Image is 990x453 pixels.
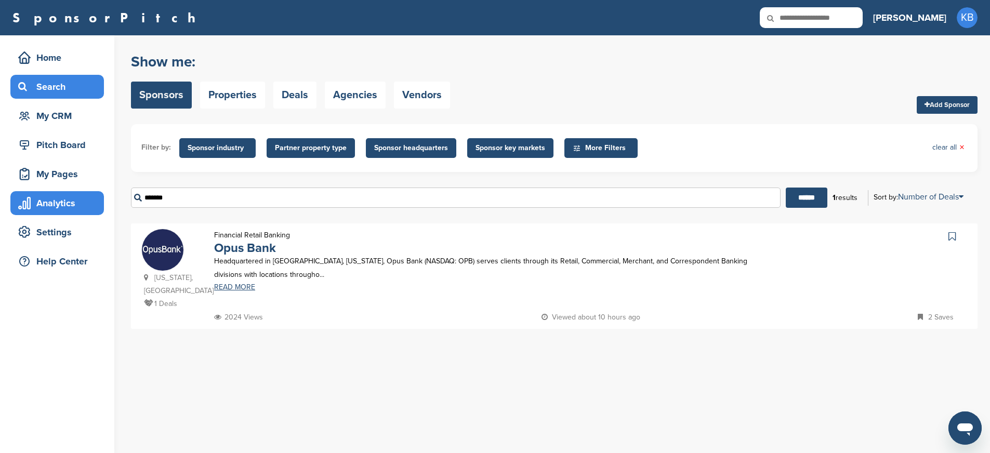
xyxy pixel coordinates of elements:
a: Settings [10,220,104,244]
div: Search [16,77,104,96]
div: Home [16,48,104,67]
p: [US_STATE], [GEOGRAPHIC_DATA] [144,271,204,297]
a: My CRM [10,104,104,128]
a: Search [10,75,104,99]
p: Financial Retail Banking [214,229,290,242]
li: Filter by: [141,142,171,153]
span: More Filters [573,142,632,154]
span: Sponsor headquarters [374,142,448,154]
div: Settings [16,223,104,242]
a: Properties [200,82,265,109]
span: Partner property type [275,142,347,154]
a: Home [10,46,104,70]
div: My Pages [16,165,104,183]
p: Viewed about 10 hours ago [542,311,640,324]
a: Agencies [325,82,386,109]
div: results [827,189,863,207]
b: 1 [833,193,836,202]
iframe: Button to launch messaging window [948,411,982,445]
p: Headquartered in [GEOGRAPHIC_DATA], [US_STATE], Opus Bank (NASDAQ: OPB) serves clients through it... [214,255,766,281]
div: Sort by: [874,193,963,201]
a: Pitch Board [10,133,104,157]
div: Pitch Board [16,136,104,154]
a: Help Center [10,249,104,273]
a: Add Sponsor [917,96,978,114]
a: SponsorPitch [12,11,202,24]
span: × [959,142,965,153]
h2: Show me: [131,52,450,71]
p: 1 Deals [144,297,204,310]
div: Analytics [16,194,104,212]
a: [PERSON_NAME] [873,6,946,29]
a: My Pages [10,162,104,186]
span: Sponsor key markets [476,142,545,154]
p: 2 Saves [918,311,954,324]
a: clear all× [932,142,965,153]
img: Co0fl2ac 400x400 [142,229,183,271]
span: Sponsor industry [188,142,247,154]
a: READ MORE [214,284,766,291]
h3: [PERSON_NAME] [873,10,946,25]
div: Help Center [16,252,104,271]
span: KB [957,7,978,28]
a: Sponsors [131,82,192,109]
a: Deals [273,82,316,109]
div: My CRM [16,106,104,125]
a: Number of Deals [898,192,963,202]
p: 2024 Views [214,311,263,324]
a: Analytics [10,191,104,215]
a: Opus Bank [214,241,276,256]
a: Vendors [394,82,450,109]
